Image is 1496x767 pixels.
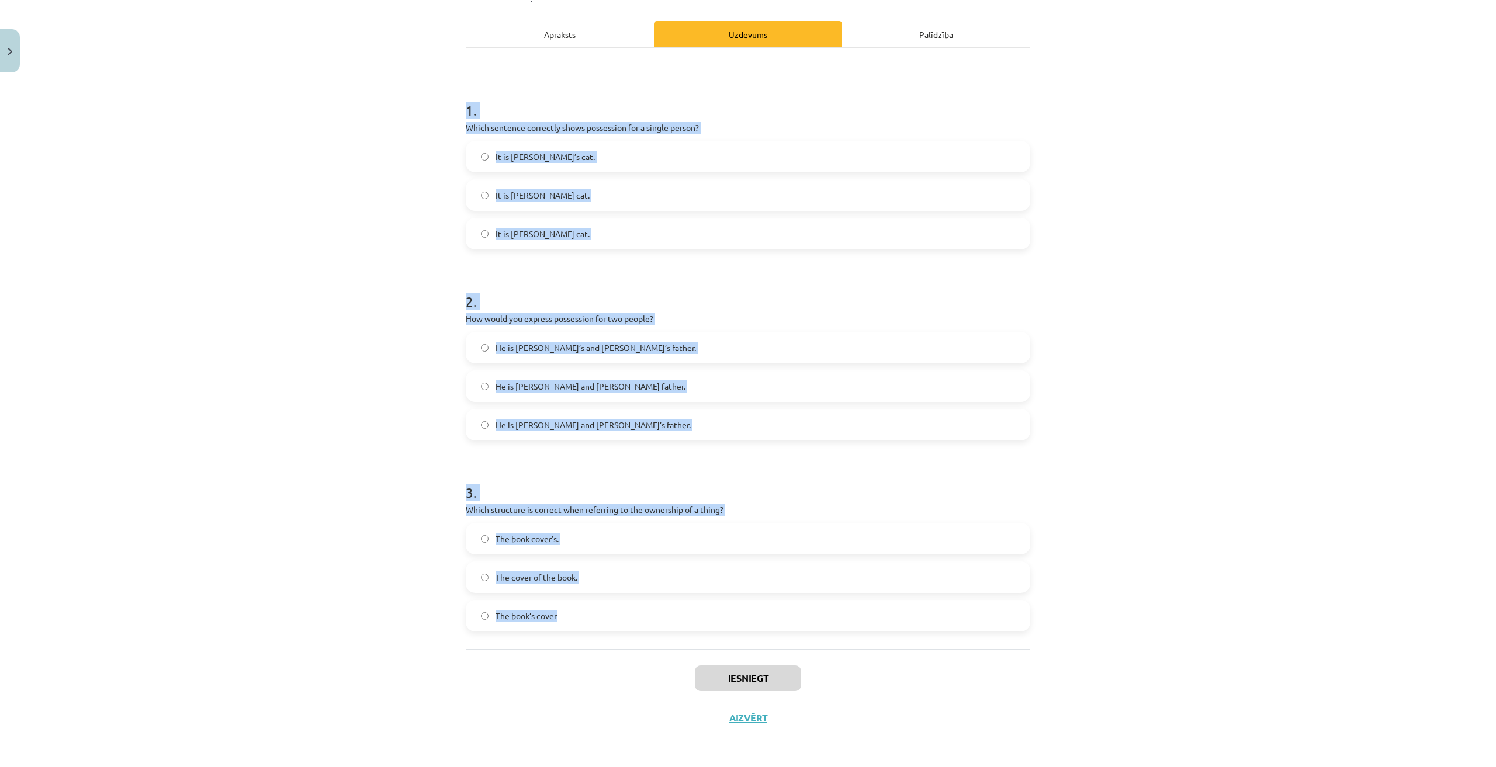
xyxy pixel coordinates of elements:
[481,230,489,238] input: It is [PERSON_NAME] cat.
[496,228,590,240] span: It is [PERSON_NAME] cat.
[466,273,1030,309] h1: 2 .
[695,665,801,691] button: Iesniegt
[466,21,654,47] div: Apraksts
[496,610,557,622] span: The book’s cover
[496,571,577,584] span: The cover of the book.
[466,464,1030,500] h1: 3 .
[481,153,489,161] input: It is [PERSON_NAME]’s cat.
[496,189,590,202] span: It is [PERSON_NAME] cat.
[842,21,1030,47] div: Palīdzība
[481,421,489,429] input: He is [PERSON_NAME] and [PERSON_NAME]’s father.
[496,342,696,354] span: He is [PERSON_NAME]’s and [PERSON_NAME]’s father.
[654,21,842,47] div: Uzdevums
[481,612,489,620] input: The book’s cover
[481,344,489,352] input: He is [PERSON_NAME]’s and [PERSON_NAME]’s father.
[496,533,559,545] span: The book cover’s.
[496,380,685,393] span: He is [PERSON_NAME] and [PERSON_NAME] father.
[466,504,1030,516] p: Which structure is correct when referring to the ownership of a thing?
[8,48,12,55] img: icon-close-lesson-0947bae3869378f0d4975bcd49f059093ad1ed9edebbc8119c70593378902aed.svg
[481,192,489,199] input: It is [PERSON_NAME] cat.
[496,419,691,431] span: He is [PERSON_NAME] and [PERSON_NAME]’s father.
[481,574,489,581] input: The cover of the book.
[496,151,595,163] span: It is [PERSON_NAME]’s cat.
[466,122,1030,134] p: Which sentence correctly shows possession for a single person?
[466,313,1030,325] p: How would you express possession for two people?
[481,383,489,390] input: He is [PERSON_NAME] and [PERSON_NAME] father.
[481,535,489,543] input: The book cover’s.
[466,82,1030,118] h1: 1 .
[726,712,770,724] button: Aizvērt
